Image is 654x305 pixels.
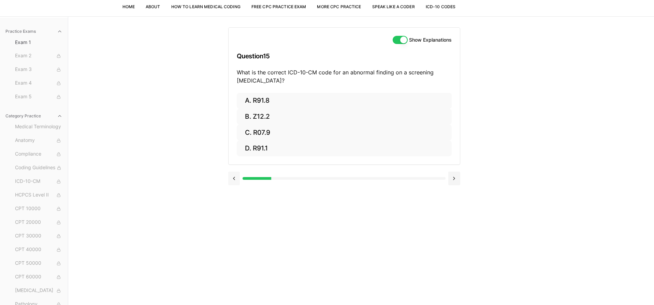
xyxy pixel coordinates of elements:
[15,219,62,226] span: CPT 20000
[12,37,65,48] button: Exam 1
[12,50,65,61] button: Exam 2
[15,260,62,267] span: CPT 50000
[12,190,65,201] button: HCPCS Level II
[372,4,415,9] a: Speak Like a Coder
[12,149,65,160] button: Compliance
[12,258,65,269] button: CPT 50000
[12,162,65,173] button: Coding Guidelines
[15,287,62,294] span: [MEDICAL_DATA]
[15,52,62,60] span: Exam 2
[15,79,62,87] span: Exam 4
[12,64,65,75] button: Exam 3
[12,285,65,296] button: [MEDICAL_DATA]
[15,66,62,73] span: Exam 3
[3,111,65,121] button: Category Practice
[15,164,62,172] span: Coding Guidelines
[12,272,65,282] button: CPT 60000
[426,4,455,9] a: ICD-10 Codes
[15,39,62,46] span: Exam 1
[15,178,62,185] span: ICD-10-CM
[251,4,306,9] a: Free CPC Practice Exam
[3,26,65,37] button: Practice Exams
[237,109,452,125] button: B. Z12.2
[15,137,62,144] span: Anatomy
[12,244,65,255] button: CPT 40000
[122,4,135,9] a: Home
[146,4,160,9] a: About
[12,231,65,242] button: CPT 30000
[12,176,65,187] button: ICD-10-CM
[15,93,62,101] span: Exam 5
[12,78,65,89] button: Exam 4
[15,232,62,240] span: CPT 30000
[15,205,62,213] span: CPT 10000
[15,273,62,281] span: CPT 60000
[317,4,361,9] a: More CPC Practice
[237,125,452,141] button: C. R07.9
[15,123,62,131] span: Medical Terminology
[12,121,65,132] button: Medical Terminology
[237,68,452,85] p: What is the correct ICD-10-CM code for an abnormal finding on a screening [MEDICAL_DATA]?
[171,4,241,9] a: How to Learn Medical Coding
[409,38,452,42] label: Show Explanations
[12,91,65,102] button: Exam 5
[15,150,62,158] span: Compliance
[15,191,62,199] span: HCPCS Level II
[12,203,65,214] button: CPT 10000
[237,93,452,109] button: A. R91.8
[15,246,62,253] span: CPT 40000
[12,217,65,228] button: CPT 20000
[12,135,65,146] button: Anatomy
[237,141,452,157] button: D. R91.1
[237,46,452,66] h3: Question 15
